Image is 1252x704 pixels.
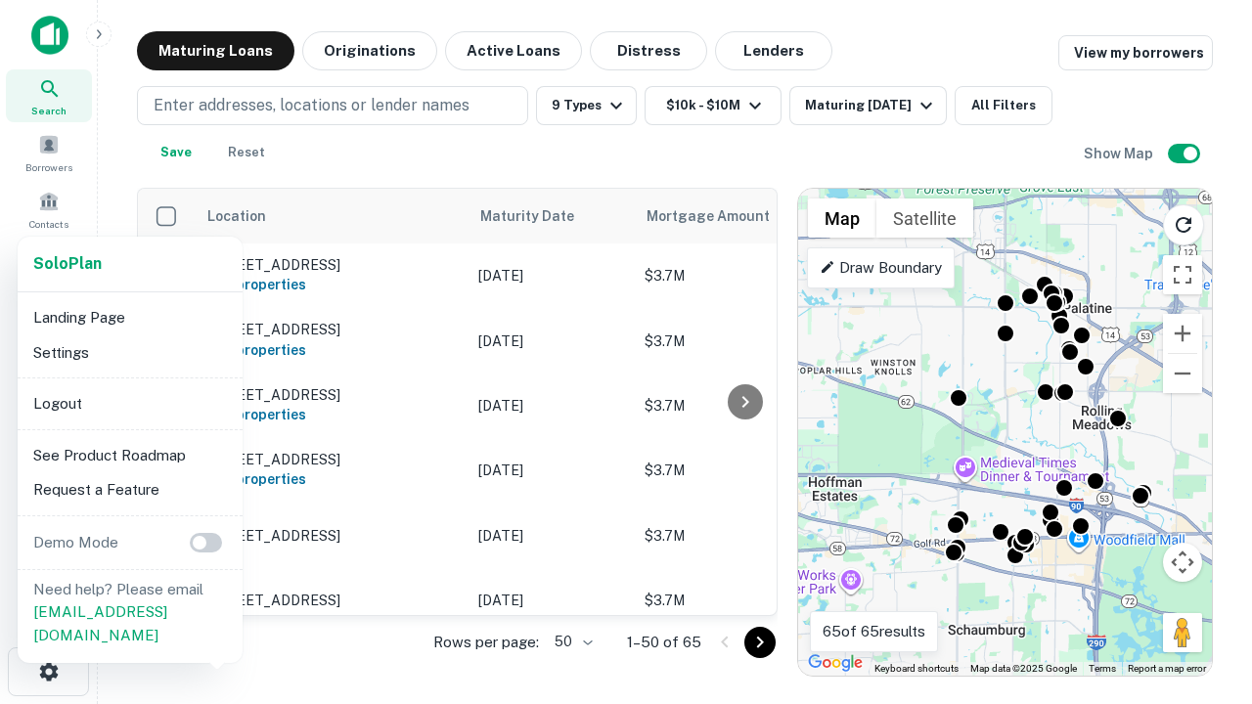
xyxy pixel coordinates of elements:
li: See Product Roadmap [25,438,235,473]
p: Need help? Please email [33,578,227,647]
iframe: Chat Widget [1154,485,1252,579]
li: Request a Feature [25,472,235,507]
a: SoloPlan [33,252,102,276]
li: Logout [25,386,235,421]
li: Settings [25,335,235,371]
li: Landing Page [25,300,235,335]
p: Demo Mode [25,531,126,554]
strong: Solo Plan [33,254,102,273]
a: [EMAIL_ADDRESS][DOMAIN_NAME] [33,603,167,643]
